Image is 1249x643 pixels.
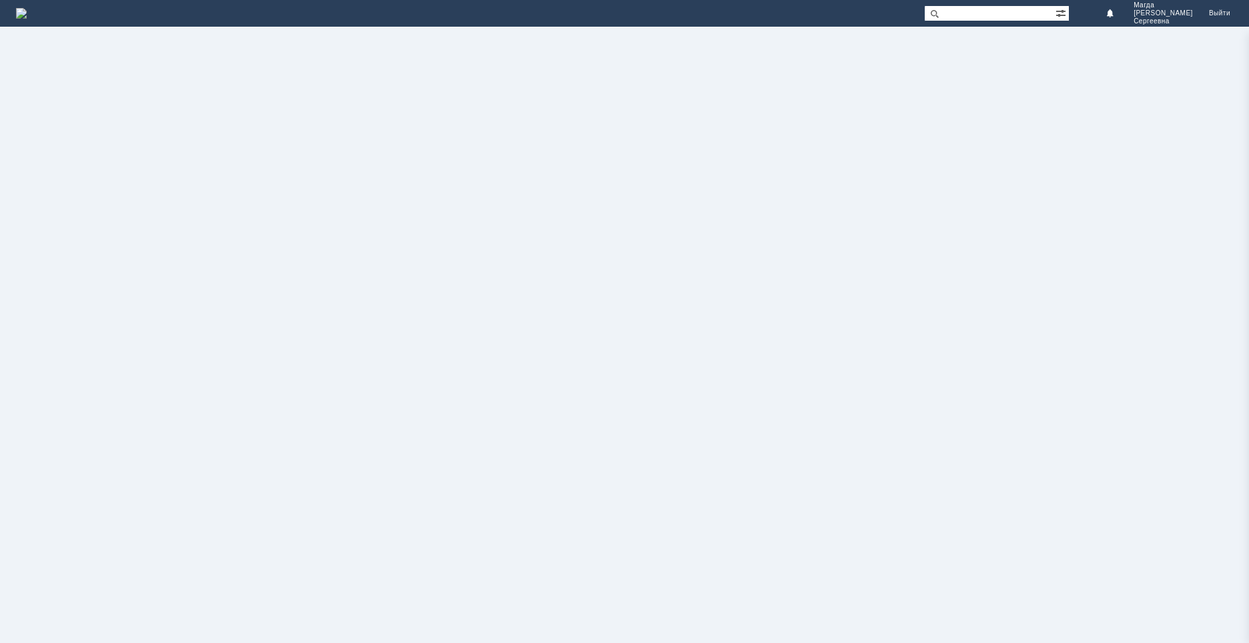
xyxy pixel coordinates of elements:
[1056,6,1069,19] span: Расширенный поиск
[16,8,27,19] a: Перейти на домашнюю страницу
[1134,17,1193,25] span: Сергеевна
[1134,1,1193,9] span: Магда
[16,8,27,19] img: logo
[1134,9,1193,17] span: [PERSON_NAME]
